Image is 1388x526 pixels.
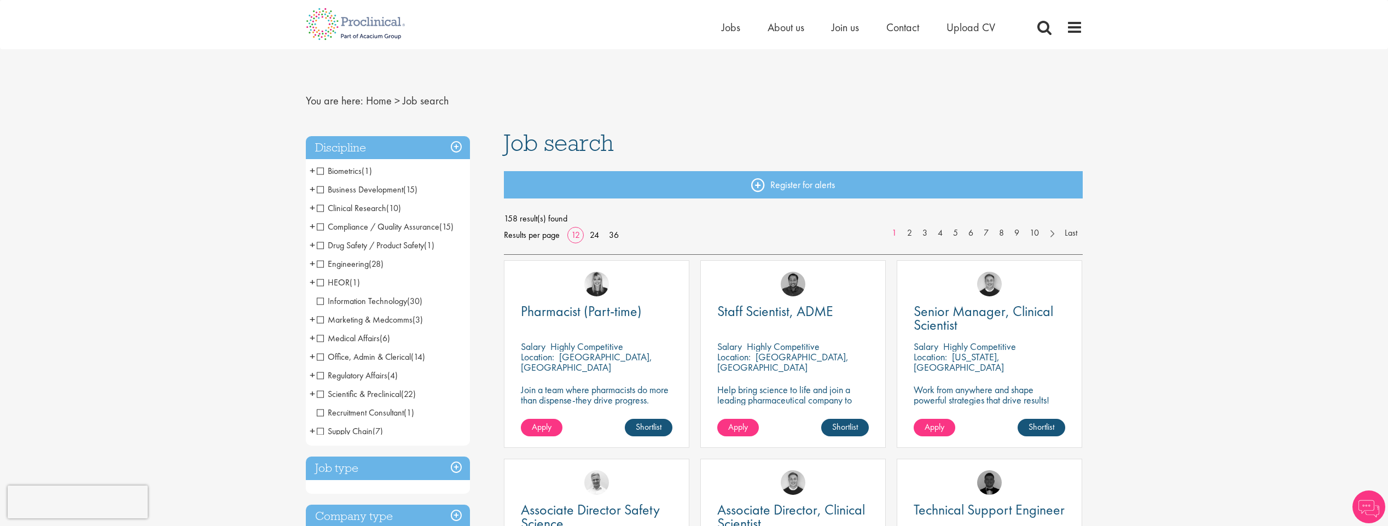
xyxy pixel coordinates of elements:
[317,221,439,232] span: Compliance / Quality Assurance
[886,20,919,34] a: Contact
[317,370,398,381] span: Regulatory Affairs
[717,419,759,436] a: Apply
[373,425,383,437] span: (7)
[605,229,623,241] a: 36
[1018,419,1065,436] a: Shortlist
[914,350,1004,373] p: [US_STATE], [GEOGRAPHIC_DATA]
[625,419,672,436] a: Shortlist
[768,20,804,34] a: About us
[1024,227,1044,239] a: 10
[306,457,470,480] div: Job type
[362,165,372,177] span: (1)
[963,227,979,239] a: 6
[317,277,360,288] span: HEOR
[394,93,400,108] span: >
[317,295,422,307] span: Information Technology
[317,332,390,344] span: Medical Affairs
[317,258,384,270] span: Engineering
[317,184,403,195] span: Business Development
[366,93,392,108] a: breadcrumb link
[717,305,869,318] a: Staff Scientist, ADME
[403,93,449,108] span: Job search
[317,425,373,437] span: Supply Chain
[978,227,994,239] a: 7
[584,272,609,296] img: Janelle Jones
[722,20,740,34] span: Jobs
[317,239,424,251] span: Drug Safety / Product Safety
[407,295,422,307] span: (30)
[521,350,554,363] span: Location:
[586,229,603,241] a: 24
[317,370,387,381] span: Regulatory Affairs
[914,302,1053,334] span: Senior Manager, Clinical Scientist
[317,314,423,325] span: Marketing & Medcomms
[914,350,947,363] span: Location:
[584,470,609,495] img: Joshua Bye
[310,181,315,197] span: +
[310,367,315,383] span: +
[914,503,1065,517] a: Technical Support Engineer
[504,171,1083,198] a: Register for alerts
[1352,490,1385,523] img: Chatbot
[550,340,623,353] p: Highly Competitive
[504,227,560,243] span: Results per page
[521,419,562,436] a: Apply
[781,272,805,296] img: Mike Raletz
[424,239,434,251] span: (1)
[948,227,963,239] a: 5
[310,200,315,216] span: +
[925,421,944,433] span: Apply
[747,340,820,353] p: Highly Competitive
[902,227,917,239] a: 2
[404,407,414,418] span: (1)
[1059,227,1083,239] a: Last
[387,370,398,381] span: (4)
[439,221,454,232] span: (15)
[977,470,1002,495] a: Tom Stables
[914,419,955,436] a: Apply
[504,211,1083,227] span: 158 result(s) found
[317,202,401,214] span: Clinical Research
[717,302,833,320] span: Staff Scientist, ADME
[317,407,414,418] span: Recruitment Consultant
[1009,227,1025,239] a: 9
[832,20,859,34] a: Join us
[310,162,315,179] span: +
[310,218,315,235] span: +
[403,184,417,195] span: (15)
[521,350,652,373] p: [GEOGRAPHIC_DATA], [GEOGRAPHIC_DATA]
[380,332,390,344] span: (6)
[717,340,742,353] span: Salary
[310,311,315,328] span: +
[317,332,380,344] span: Medical Affairs
[317,258,369,270] span: Engineering
[521,302,642,320] span: Pharmacist (Part-time)
[317,425,383,437] span: Supply Chain
[310,423,315,439] span: +
[781,470,805,495] img: Bo Forsen
[943,340,1016,353] p: Highly Competitive
[946,20,995,34] a: Upload CV
[917,227,933,239] a: 3
[401,388,416,400] span: (22)
[317,184,417,195] span: Business Development
[886,227,902,239] a: 1
[317,295,407,307] span: Information Technology
[317,165,372,177] span: Biometrics
[413,314,423,325] span: (3)
[317,351,411,363] span: Office, Admin & Clerical
[306,93,363,108] span: You are here:
[914,500,1065,519] span: Technical Support Engineer
[932,227,948,239] a: 4
[386,202,401,214] span: (10)
[717,384,869,436] p: Help bring science to life and join a leading pharmaceutical company to play a key role in delive...
[306,136,470,160] h3: Discipline
[310,330,315,346] span: +
[317,239,434,251] span: Drug Safety / Product Safety
[977,272,1002,296] a: Bo Forsen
